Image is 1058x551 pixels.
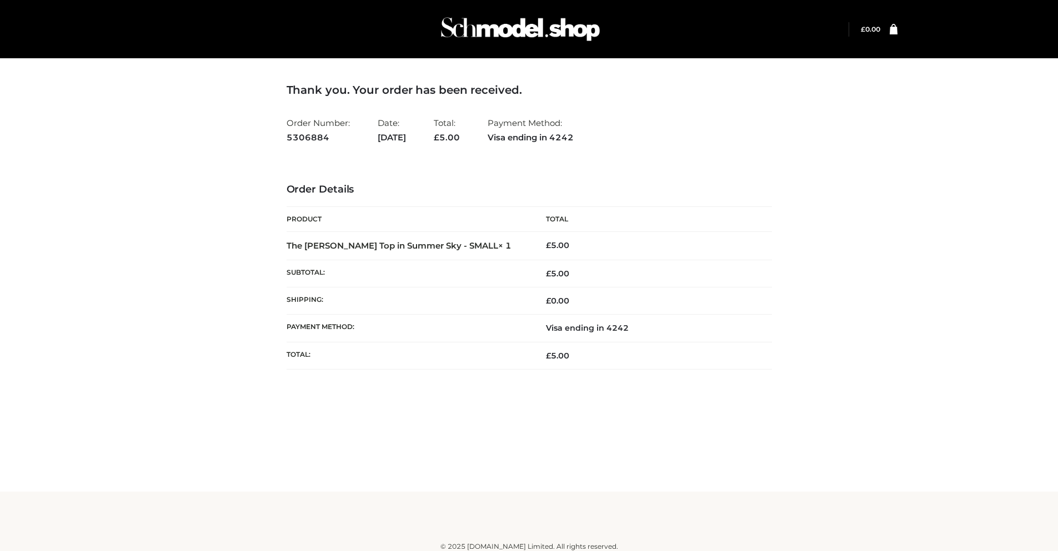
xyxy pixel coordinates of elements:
[434,132,439,143] span: £
[861,25,880,33] bdi: 0.00
[378,130,406,145] strong: [DATE]
[529,207,772,232] th: Total
[546,240,569,250] bdi: 5.00
[434,113,460,147] li: Total:
[287,287,529,315] th: Shipping:
[488,113,574,147] li: Payment Method:
[287,260,529,287] th: Subtotal:
[546,351,569,361] span: 5.00
[437,7,604,51] img: Schmodel Admin 964
[287,207,529,232] th: Product
[546,296,551,306] span: £
[546,351,551,361] span: £
[287,240,512,251] strong: The [PERSON_NAME] Top in Summer Sky - SMALL
[546,240,551,250] span: £
[861,25,865,33] span: £
[546,296,569,306] bdi: 0.00
[287,83,772,97] h3: Thank you. Your order has been received.
[287,130,350,145] strong: 5306884
[287,342,529,369] th: Total:
[434,132,460,143] span: 5.00
[529,315,772,342] td: Visa ending in 4242
[498,240,512,251] strong: × 1
[378,113,406,147] li: Date:
[287,315,529,342] th: Payment method:
[488,130,574,145] strong: Visa ending in 4242
[861,25,880,33] a: £0.00
[287,113,350,147] li: Order Number:
[546,269,551,279] span: £
[546,269,569,279] span: 5.00
[287,184,772,196] h3: Order Details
